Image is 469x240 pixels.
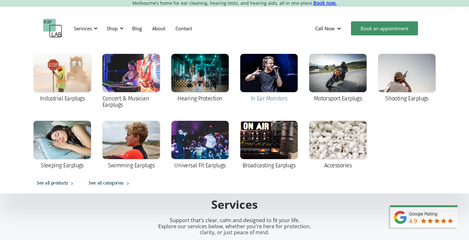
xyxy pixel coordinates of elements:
[168,118,232,173] a: Universal Fit Earplugs
[168,51,232,106] a: Hearing Protection
[242,162,296,169] div: Broadcasting Earplugs
[30,173,82,193] a: See all products
[385,95,428,102] div: Shooting Earplugs
[375,51,439,106] a: Shooting Earplugs
[237,51,301,106] a: In Ear Monitors
[89,179,123,187] div: See all categories
[70,19,100,38] div: Services
[30,51,94,106] a: Industrial Earplugs
[41,162,84,169] div: Sleeping Earplugs
[351,21,418,35] a: Book an appointment
[108,162,155,169] div: Swimming Earplugs
[40,95,85,102] div: Industrial Earplugs
[147,19,170,38] a: About
[315,25,335,32] div: Call Now
[150,217,319,236] p: Support that’s clear, calm and designed to fit your life. Explore our services below, whether you...
[237,118,301,173] a: Broadcasting Earplugs
[30,118,94,173] a: Sleeping Earplugs
[174,162,226,169] div: Universal Fit Earplugs
[310,19,348,38] div: Call Now
[43,19,62,38] a: home
[314,95,362,102] div: Motorsport Earplugs
[127,19,147,38] a: Blog
[306,118,370,173] a: Accessories
[103,19,125,38] div: Shop
[324,162,352,169] div: Accessories
[177,95,222,102] div: Hearing Protection
[170,19,197,38] a: Contact
[107,25,118,32] div: Shop
[85,197,384,212] h2: Services
[251,95,287,102] div: In Ear Monitors
[102,95,160,108] div: Concert & Musician Earplugs
[99,118,163,173] a: Swimming Earplugs
[306,51,370,106] a: Motorsport Earplugs
[99,51,163,113] a: Concert & Musician Earplugs
[37,179,68,187] div: See all products
[74,25,92,32] div: Services
[82,173,138,193] a: See all categories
